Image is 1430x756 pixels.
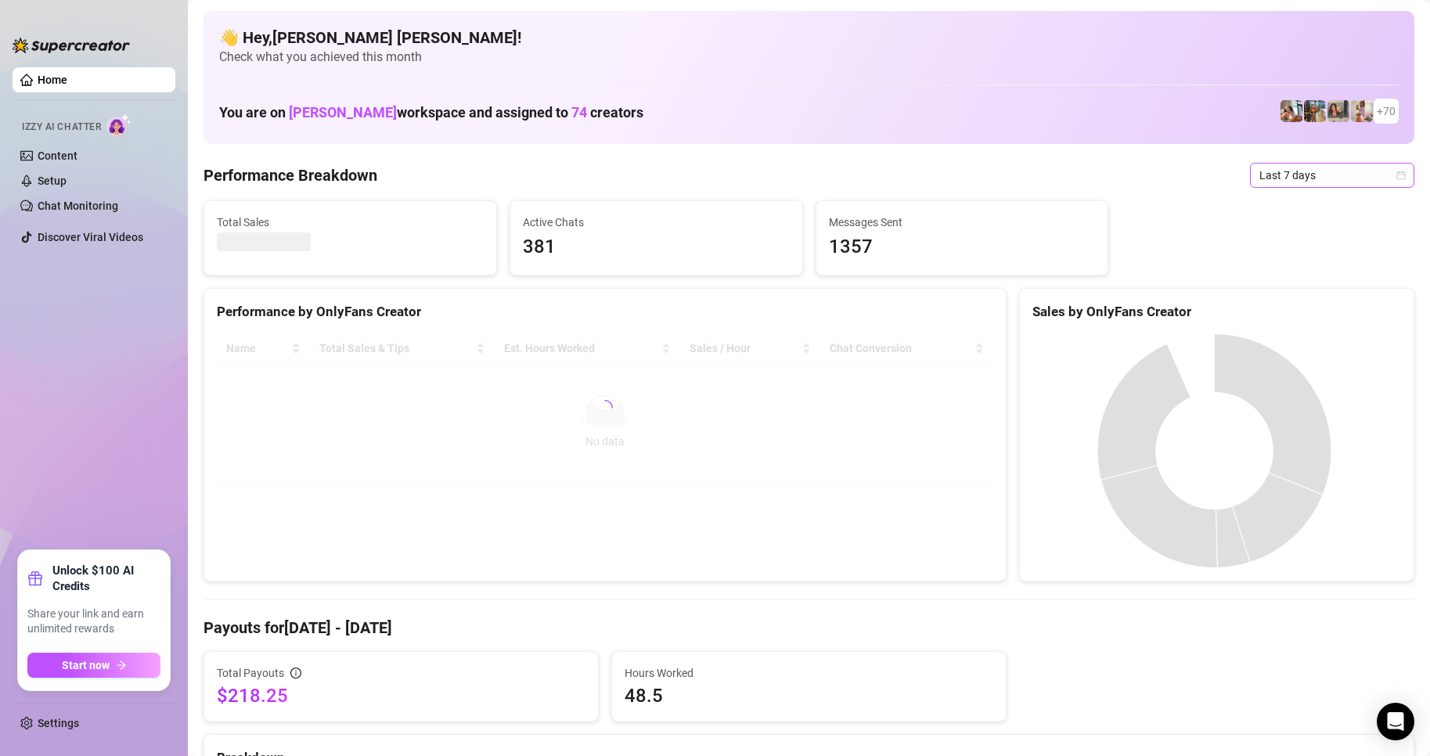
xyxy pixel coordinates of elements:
[217,214,484,231] span: Total Sales
[217,301,993,322] div: Performance by OnlyFans Creator
[625,664,993,682] span: Hours Worked
[116,660,127,671] span: arrow-right
[1377,703,1414,740] div: Open Intercom Messenger
[38,175,67,187] a: Setup
[595,398,615,418] span: loading
[52,563,160,594] strong: Unlock $100 AI Credits
[38,231,143,243] a: Discover Viral Videos
[217,683,585,708] span: $218.25
[38,717,79,729] a: Settings
[523,232,790,262] span: 381
[38,74,67,86] a: Home
[1327,100,1349,122] img: Esmeralda (@esme_duhhh)
[1351,100,1373,122] img: Mia (@sexcmia)
[219,27,1399,49] h4: 👋 Hey, [PERSON_NAME] [PERSON_NAME] !
[38,200,118,212] a: Chat Monitoring
[22,120,101,135] span: Izzy AI Chatter
[107,113,131,136] img: AI Chatter
[1304,100,1326,122] img: ash (@babyburberry)
[829,232,1096,262] span: 1357
[1377,103,1396,120] span: + 70
[289,104,397,121] span: [PERSON_NAME]
[571,104,587,121] span: 74
[219,104,643,121] h1: You are on workspace and assigned to creators
[13,38,130,53] img: logo-BBDzfeDw.svg
[219,49,1399,66] span: Check what you achieved this month
[625,683,993,708] span: 48.5
[204,164,377,186] h4: Performance Breakdown
[1281,100,1302,122] img: ildgaf (@ildgaff)
[38,149,77,162] a: Content
[27,653,160,678] button: Start nowarrow-right
[1396,171,1406,180] span: calendar
[1259,164,1405,187] span: Last 7 days
[62,659,110,671] span: Start now
[27,607,160,637] span: Share your link and earn unlimited rewards
[523,214,790,231] span: Active Chats
[829,214,1096,231] span: Messages Sent
[217,664,284,682] span: Total Payouts
[290,668,301,679] span: info-circle
[204,617,1414,639] h4: Payouts for [DATE] - [DATE]
[1032,301,1401,322] div: Sales by OnlyFans Creator
[27,571,43,586] span: gift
